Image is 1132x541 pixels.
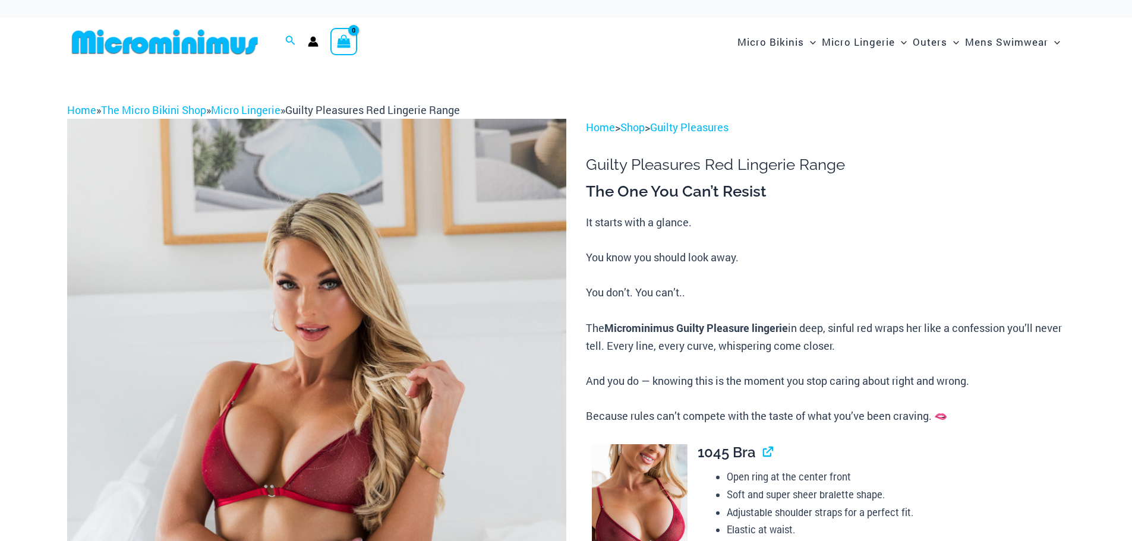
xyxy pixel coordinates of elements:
[586,156,1065,174] h1: Guilty Pleasures Red Lingerie Range
[67,103,460,117] span: » » »
[727,504,1065,521] li: Adjustable shoulder straps for a perfect fit.
[804,27,816,57] span: Menu Toggle
[67,103,96,117] a: Home
[586,120,615,134] a: Home
[733,22,1065,62] nav: Site Navigation
[737,27,804,57] span: Micro Bikinis
[895,27,907,57] span: Menu Toggle
[285,34,296,49] a: Search icon link
[698,444,756,461] span: 1045 Bra
[586,119,1065,137] p: > >
[650,120,729,134] a: Guilty Pleasures
[947,27,959,57] span: Menu Toggle
[819,24,910,60] a: Micro LingerieMenu ToggleMenu Toggle
[586,182,1065,202] h3: The One You Can’t Resist
[734,24,819,60] a: Micro BikinisMenu ToggleMenu Toggle
[727,521,1065,539] li: Elastic at waist.
[285,103,460,117] span: Guilty Pleasures Red Lingerie Range
[1048,27,1060,57] span: Menu Toggle
[330,28,358,55] a: View Shopping Cart, empty
[586,214,1065,425] p: It starts with a glance. You know you should look away. You don’t. You can’t.. The in deep, sinfu...
[962,24,1063,60] a: Mens SwimwearMenu ToggleMenu Toggle
[308,36,319,47] a: Account icon link
[101,103,206,117] a: The Micro Bikini Shop
[913,27,947,57] span: Outers
[620,120,645,134] a: Shop
[822,27,895,57] span: Micro Lingerie
[604,321,788,335] b: Microminimus Guilty Pleasure lingerie
[727,486,1065,504] li: Soft and super sheer bralette shape.
[965,27,1048,57] span: Mens Swimwear
[910,24,962,60] a: OutersMenu ToggleMenu Toggle
[211,103,280,117] a: Micro Lingerie
[67,29,263,55] img: MM SHOP LOGO FLAT
[727,468,1065,486] li: Open ring at the center front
